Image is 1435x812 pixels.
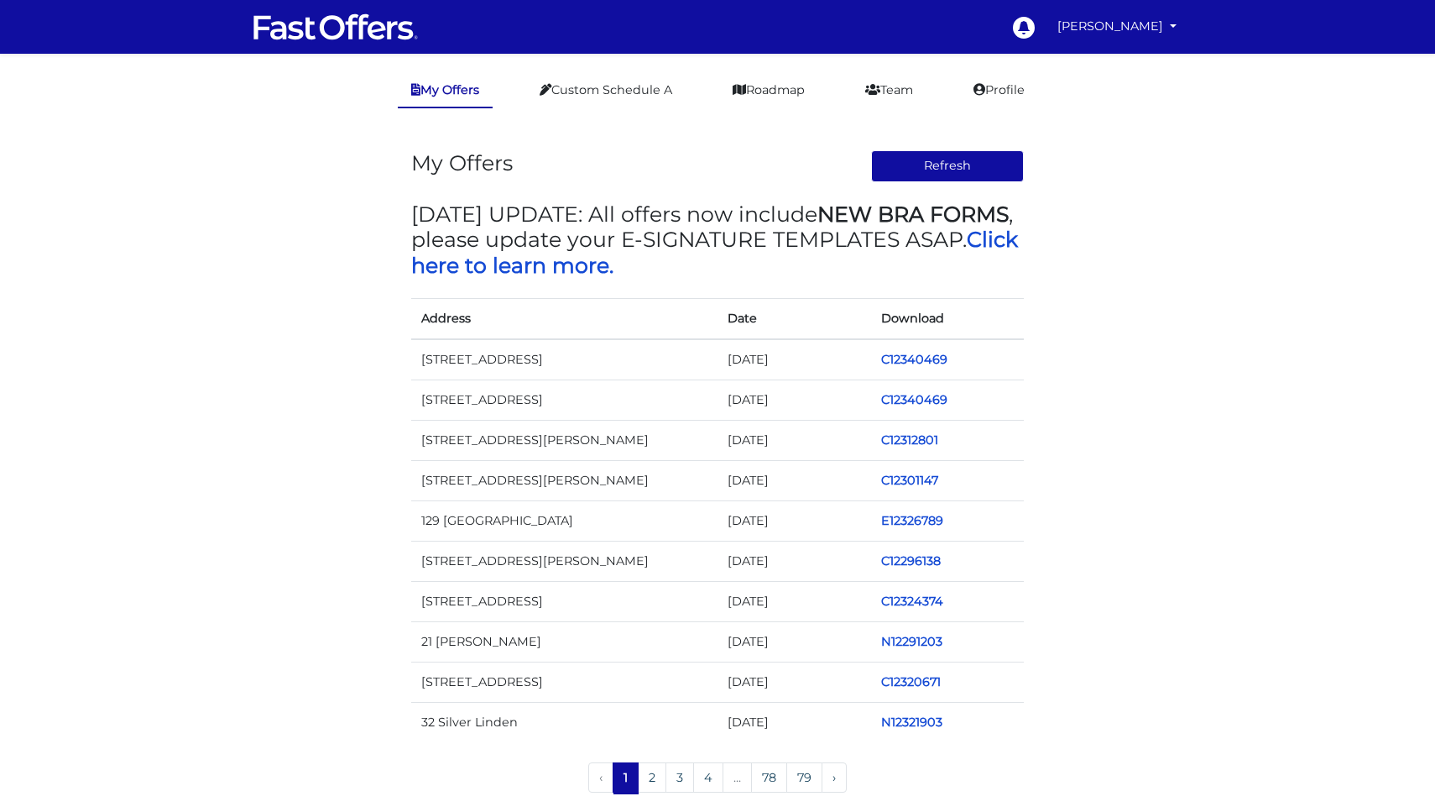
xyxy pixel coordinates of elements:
[717,460,871,500] td: [DATE]
[881,594,943,609] a: C12324374
[717,542,871,582] td: [DATE]
[717,500,871,541] td: [DATE]
[822,762,847,793] a: Next »
[411,622,717,663] td: 21 [PERSON_NAME]
[588,762,613,794] li: « Previous
[871,298,1025,339] th: Download
[411,542,717,582] td: [STREET_ADDRESS][PERSON_NAME]
[881,553,941,568] a: C12296138
[613,762,639,793] span: 1
[717,703,871,743] td: [DATE]
[411,582,717,622] td: [STREET_ADDRESS]
[751,762,787,793] a: 78
[717,582,871,622] td: [DATE]
[817,202,1009,227] strong: NEW BRA FORMS
[881,634,942,649] a: N12291203
[717,622,871,663] td: [DATE]
[881,432,938,448] a: C12312801
[693,762,723,793] a: 4
[638,762,666,793] a: 2
[411,460,717,500] td: [STREET_ADDRESS][PERSON_NAME]
[411,227,1018,277] a: Click here to learn more.
[786,762,822,793] a: 79
[411,150,513,175] h3: My Offers
[411,202,1024,278] h3: [DATE] UPDATE: All offers now include , please update your E-SIGNATURE TEMPLATES ASAP.
[411,380,717,420] td: [STREET_ADDRESS]
[852,74,926,107] a: Team
[1051,10,1183,43] a: [PERSON_NAME]
[717,380,871,420] td: [DATE]
[665,762,694,793] a: 3
[717,420,871,460] td: [DATE]
[526,74,686,107] a: Custom Schedule A
[717,298,871,339] th: Date
[881,392,947,407] a: C12340469
[960,74,1038,107] a: Profile
[411,500,717,541] td: 129 [GEOGRAPHIC_DATA]
[717,339,871,380] td: [DATE]
[411,703,717,743] td: 32 Silver Linden
[411,298,717,339] th: Address
[871,150,1025,182] button: Refresh
[881,352,947,367] a: C12340469
[881,513,943,528] a: E12326789
[411,663,717,703] td: [STREET_ADDRESS]
[411,339,717,380] td: [STREET_ADDRESS]
[398,74,493,108] a: My Offers
[717,663,871,703] td: [DATE]
[719,74,818,107] a: Roadmap
[411,420,717,460] td: [STREET_ADDRESS][PERSON_NAME]
[881,715,942,730] a: N12321903
[881,473,938,488] a: C12301147
[881,674,941,689] a: C12320671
